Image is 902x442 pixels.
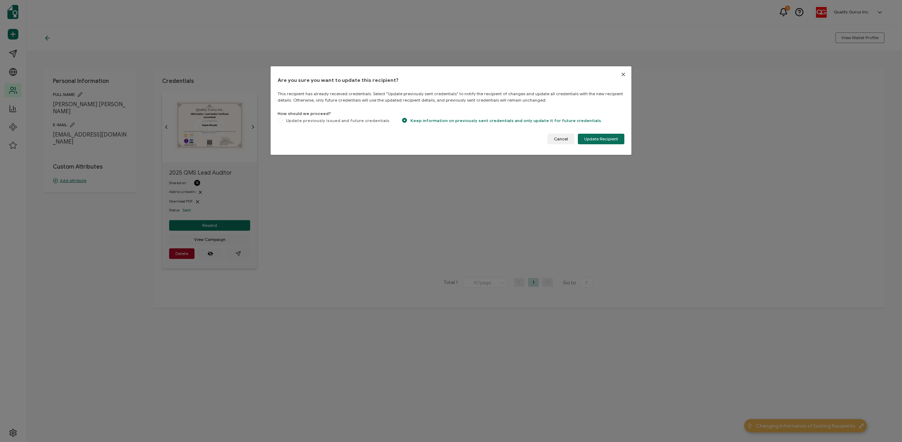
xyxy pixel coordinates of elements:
[578,134,624,144] button: Update Recipient
[278,110,624,117] p: How should we proceed?
[278,77,624,84] h1: Are you sure you want to update this recipient?
[271,66,631,155] div: dialog
[584,137,618,141] span: Update Recipient
[554,137,568,141] span: Cancel
[548,134,574,144] button: Cancel
[615,66,631,83] button: Close
[278,91,624,103] p: This recipient has already received credentials. Select "Update previously sent credentials" to n...
[867,408,902,442] iframe: Chat Widget
[407,118,602,123] span: Keep information on previously sent credentials and only update it for future credentials.
[283,118,390,123] span: Update previously issued and future credentials.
